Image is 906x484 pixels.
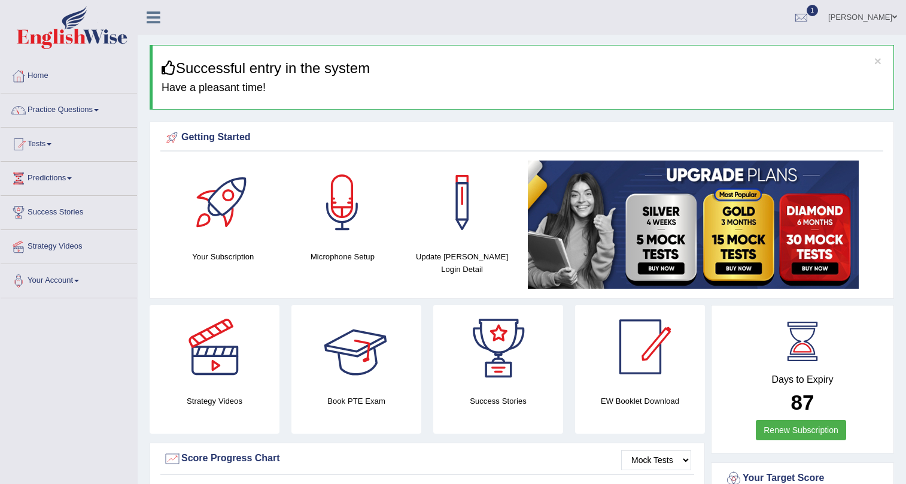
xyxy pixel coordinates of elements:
b: 87 [791,391,814,414]
img: small5.jpg [528,161,859,289]
a: Practice Questions [1,93,137,123]
h4: EW Booklet Download [575,395,705,407]
h4: Update [PERSON_NAME] Login Detail [408,250,516,276]
h4: Strategy Videos [150,395,279,407]
a: Strategy Videos [1,230,137,260]
h3: Successful entry in the system [162,60,884,76]
a: Predictions [1,162,137,192]
h4: Microphone Setup [289,250,397,263]
span: 1 [807,5,819,16]
div: Getting Started [163,129,880,147]
h4: Have a pleasant time! [162,82,884,94]
a: Tests [1,128,137,158]
h4: Days to Expiry [725,374,880,385]
button: × [874,55,881,67]
h4: Your Subscription [169,250,277,263]
a: Your Account [1,264,137,294]
a: Home [1,59,137,89]
h4: Success Stories [433,395,563,407]
a: Success Stories [1,196,137,226]
h4: Book PTE Exam [291,395,421,407]
a: Renew Subscription [756,420,846,440]
div: Score Progress Chart [163,450,691,468]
